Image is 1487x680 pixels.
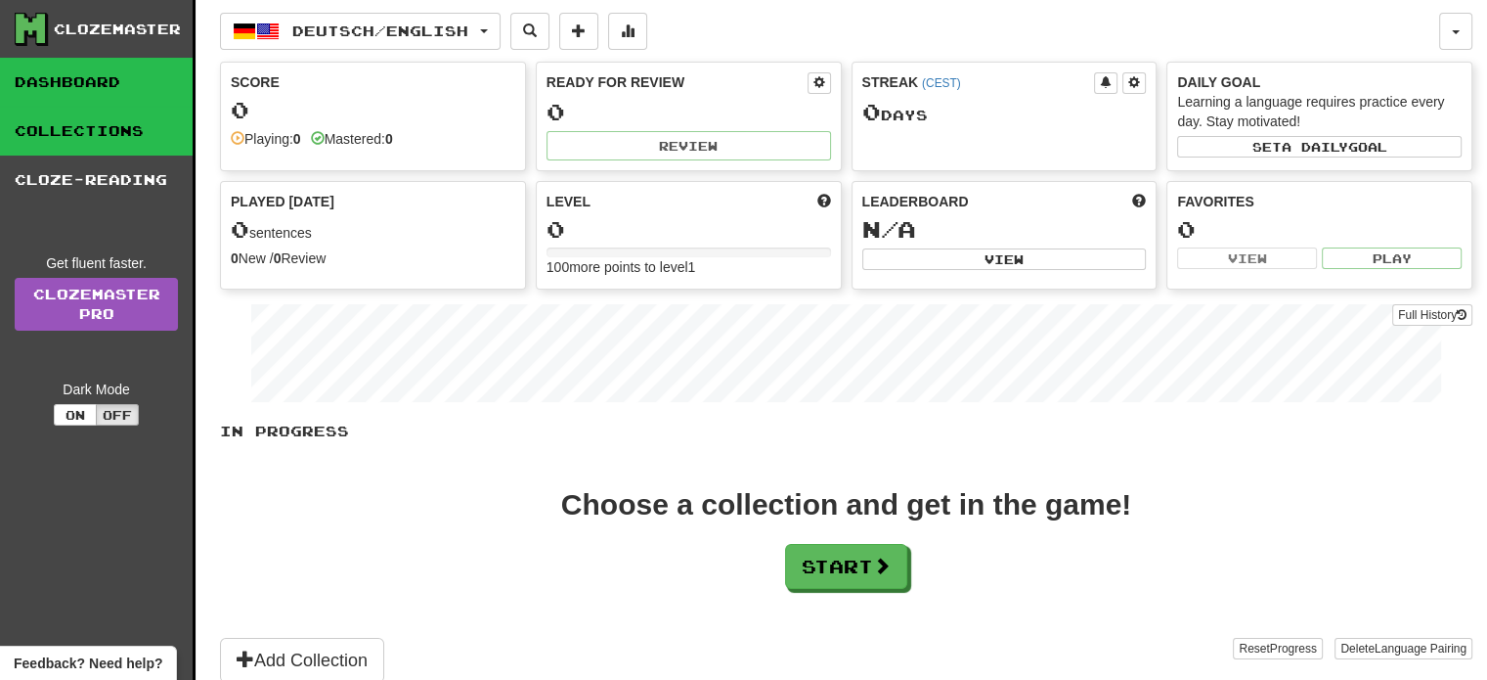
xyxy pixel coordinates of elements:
[1322,248,1462,269] button: Play
[274,250,282,266] strong: 0
[1177,217,1462,242] div: 0
[862,98,881,125] span: 0
[1392,304,1472,326] button: Full History
[231,249,515,268] div: New / Review
[547,131,831,160] button: Review
[547,257,831,277] div: 100 more points to level 1
[608,13,647,50] button: More stats
[292,23,468,39] span: Deutsch / English
[231,98,515,122] div: 0
[510,13,549,50] button: Search sentences
[231,215,249,243] span: 0
[561,490,1131,520] div: Choose a collection and get in the game!
[862,72,1095,92] div: Streak
[1177,136,1462,158] button: Seta dailygoal
[15,380,178,399] div: Dark Mode
[96,404,139,426] button: Off
[862,100,1147,125] div: Day s
[54,20,181,39] div: Clozemaster
[547,72,808,92] div: Ready for Review
[15,278,178,331] a: ClozemasterPro
[293,131,301,147] strong: 0
[1177,92,1462,131] div: Learning a language requires practice every day. Stay motivated!
[1177,248,1317,269] button: View
[231,192,334,211] span: Played [DATE]
[231,217,515,243] div: sentences
[15,253,178,273] div: Get fluent faster.
[862,215,916,243] span: N/A
[220,422,1472,441] p: In Progress
[862,249,1147,270] button: View
[1270,642,1317,656] span: Progress
[785,544,907,589] button: Start
[231,250,239,266] strong: 0
[1282,140,1348,154] span: a daily
[547,100,831,124] div: 0
[1375,642,1466,656] span: Language Pairing
[559,13,598,50] button: Add sentence to collection
[231,72,515,92] div: Score
[547,192,590,211] span: Level
[220,13,501,50] button: Deutsch/English
[385,131,393,147] strong: 0
[862,192,969,211] span: Leaderboard
[54,404,97,426] button: On
[547,217,831,242] div: 0
[1177,192,1462,211] div: Favorites
[922,76,961,90] a: (CEST)
[1177,72,1462,92] div: Daily Goal
[1132,192,1146,211] span: This week in points, UTC
[14,654,162,673] span: Open feedback widget
[817,192,831,211] span: Score more points to level up
[1334,638,1472,659] button: DeleteLanguage Pairing
[231,129,301,149] div: Playing:
[1233,638,1322,659] button: ResetProgress
[311,129,393,149] div: Mastered:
